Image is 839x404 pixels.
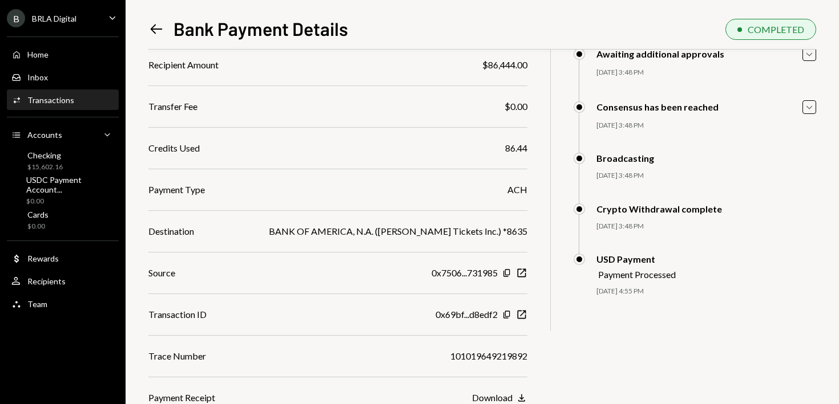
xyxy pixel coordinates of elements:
[596,153,654,164] div: Broadcasting
[148,183,205,197] div: Payment Type
[174,17,348,40] h1: Bank Payment Details
[7,177,119,204] a: USDC Payment Account...$0.00
[26,175,114,194] div: USDC Payment Account...
[27,162,63,172] div: $15,602.16
[7,9,25,27] div: B
[27,299,47,309] div: Team
[431,266,498,280] div: 0x7506...731985
[7,124,119,145] a: Accounts
[7,67,119,87] a: Inbox
[596,254,676,264] div: USD Payment
[7,271,119,291] a: Recipients
[27,72,48,82] div: Inbox
[148,308,207,321] div: Transaction ID
[148,58,219,72] div: Recipient Amount
[27,210,49,219] div: Cards
[27,150,63,160] div: Checking
[27,95,74,105] div: Transactions
[7,293,119,314] a: Team
[27,50,49,59] div: Home
[507,183,527,197] div: ACH
[7,248,119,268] a: Rewards
[27,130,62,140] div: Accounts
[450,349,527,363] div: 101019649219892
[596,68,816,77] div: [DATE] 3:48 PM
[27,276,66,286] div: Recipients
[26,197,114,206] div: $0.00
[596,48,724,59] div: Awaiting additional approvals
[27,222,49,231] div: $0.00
[269,225,527,238] div: BANK OF AMERICA, N.A. ([PERSON_NAME] Tickets Inc.) *8635
[596,101,719,112] div: Consensus has been reached
[596,287,816,296] div: [DATE] 4:55 PM
[27,254,59,263] div: Rewards
[148,225,194,238] div: Destination
[482,58,527,72] div: $86,444.00
[472,392,513,403] div: Download
[748,24,804,35] div: COMPLETED
[148,266,175,280] div: Source
[148,141,200,155] div: Credits Used
[596,203,722,214] div: Crypto Withdrawal complete
[505,141,527,155] div: 86.44
[596,121,816,130] div: [DATE] 3:48 PM
[598,269,676,280] div: Payment Processed
[148,100,197,113] div: Transfer Fee
[596,222,816,231] div: [DATE] 3:48 PM
[505,100,527,113] div: $0.00
[435,308,498,321] div: 0x69bf...d8edf2
[7,206,119,234] a: Cards$0.00
[7,89,119,110] a: Transactions
[7,147,119,174] a: Checking$15,602.16
[596,171,816,181] div: [DATE] 3:48 PM
[32,14,76,23] div: BRLA Digital
[148,349,206,363] div: Trace Number
[7,44,119,64] a: Home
